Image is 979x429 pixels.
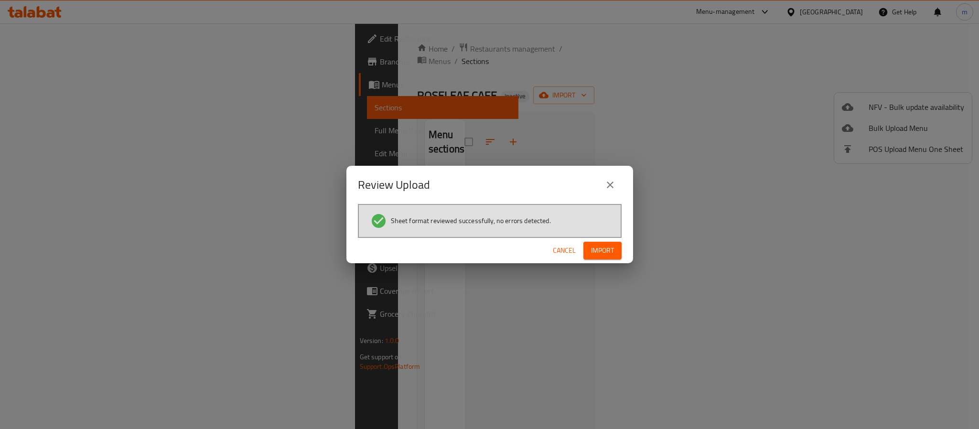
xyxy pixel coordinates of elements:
[358,177,430,193] h2: Review Upload
[583,242,622,259] button: Import
[599,173,622,196] button: close
[549,242,580,259] button: Cancel
[391,216,551,225] span: Sheet format reviewed successfully, no errors detected.
[591,245,614,257] span: Import
[553,245,576,257] span: Cancel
